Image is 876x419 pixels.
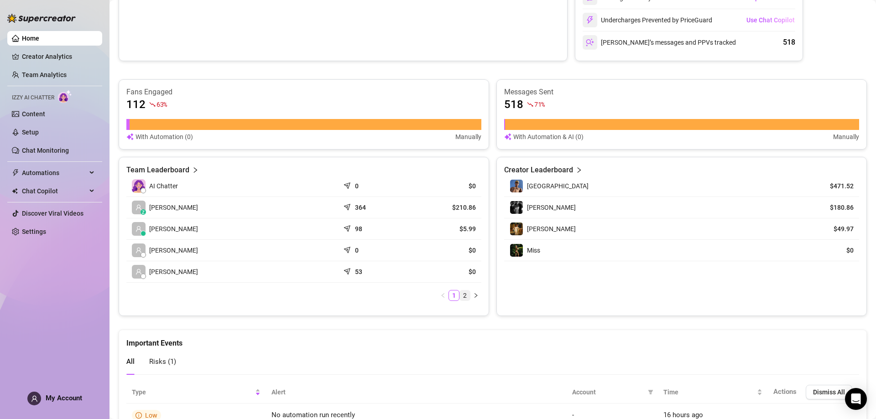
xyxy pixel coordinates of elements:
span: 71 % [534,100,545,109]
div: Open Intercom Messenger [845,388,867,410]
span: My Account [46,394,82,402]
span: Type [132,387,253,397]
article: Messages Sent [504,87,859,97]
a: Team Analytics [22,71,67,78]
a: 2 [460,290,470,300]
span: All [126,357,135,366]
article: With Automation & AI (0) [513,132,584,142]
button: Use Chat Copilot [746,13,795,27]
article: $49.97 [812,224,854,233]
th: Time [658,381,768,403]
article: $471.52 [812,181,854,191]
span: 16 hours ago [663,411,703,419]
span: user [136,247,142,253]
article: $5.99 [416,224,476,233]
article: 0 [355,181,359,191]
button: right [470,290,481,301]
img: logo-BBDzfeDw.svg [7,14,76,23]
span: [PERSON_NAME] [149,224,198,234]
span: Miss [527,247,540,254]
article: 53 [355,267,362,276]
div: Important Events [126,330,859,349]
span: Automations [22,166,87,180]
span: Use Chat Copilot [746,16,795,24]
span: Risks ( 1 ) [149,357,176,366]
th: Alert [266,381,567,403]
li: Next Page [470,290,481,301]
article: $0 [416,181,476,191]
span: thunderbolt [12,169,19,176]
span: [PERSON_NAME] [149,267,198,277]
span: No automation run recently [271,411,355,419]
img: izzy-ai-chatter-avatar-DDCN_rTZ.svg [132,179,146,193]
span: right [473,293,479,298]
img: Miss [510,244,523,257]
span: Low [145,412,157,419]
span: send [344,180,353,189]
span: Actions [773,388,797,396]
span: Account [572,387,644,397]
article: 0 [355,246,359,255]
span: info-circle [136,412,142,419]
span: [PERSON_NAME] [527,204,576,211]
img: svg%3e [504,132,511,142]
img: Marvin [510,201,523,214]
li: Previous Page [438,290,448,301]
img: Chat Copilot [12,188,18,194]
img: svg%3e [586,16,594,24]
article: 98 [355,224,362,233]
span: send [344,223,353,232]
article: Fans Engaged [126,87,481,97]
article: $0 [416,267,476,276]
li: 2 [459,290,470,301]
span: user [136,269,142,275]
span: user [136,226,142,232]
div: z [141,209,146,215]
img: svg%3e [586,38,594,47]
span: right [576,165,582,176]
img: svg%3e [126,132,134,142]
span: 63 % [156,100,167,109]
div: Undercharges Prevented by PriceGuard [583,13,712,27]
span: user [31,395,38,402]
span: Dismiss All [813,388,845,396]
article: Creator Leaderboard [504,165,573,176]
article: Manually [833,132,859,142]
article: $0 [812,246,854,255]
li: 1 [448,290,459,301]
div: [PERSON_NAME]’s messages and PPVs tracked [583,35,736,50]
th: Type [126,381,266,403]
a: 1 [449,290,459,300]
article: $0 [416,246,476,255]
article: 518 [504,97,523,112]
a: Creator Analytics [22,49,95,64]
button: Dismiss All [806,385,852,399]
span: AI Chatter [149,181,178,191]
a: Setup [22,129,39,136]
article: 364 [355,203,366,212]
span: [PERSON_NAME] [527,225,576,233]
article: 112 [126,97,146,112]
article: $210.86 [416,203,476,212]
span: [PERSON_NAME] [149,202,198,212]
span: [GEOGRAPHIC_DATA] [527,182,589,190]
span: send [344,244,353,253]
article: $180.86 [812,203,854,212]
span: fall [149,101,156,108]
a: Settings [22,228,46,235]
span: right [192,165,198,176]
span: Izzy AI Chatter [12,93,54,102]
img: Dallas [510,180,523,192]
span: fall [527,101,533,108]
a: Content [22,110,45,118]
span: Chat Copilot [22,184,87,198]
span: filter [646,385,655,399]
button: left [438,290,448,301]
article: With Automation (0) [136,132,193,142]
span: left [440,293,446,298]
div: 518 [783,37,795,48]
span: Time [663,387,755,397]
article: Team Leaderboard [126,165,189,176]
span: user [136,204,142,211]
img: AI Chatter [58,90,72,103]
